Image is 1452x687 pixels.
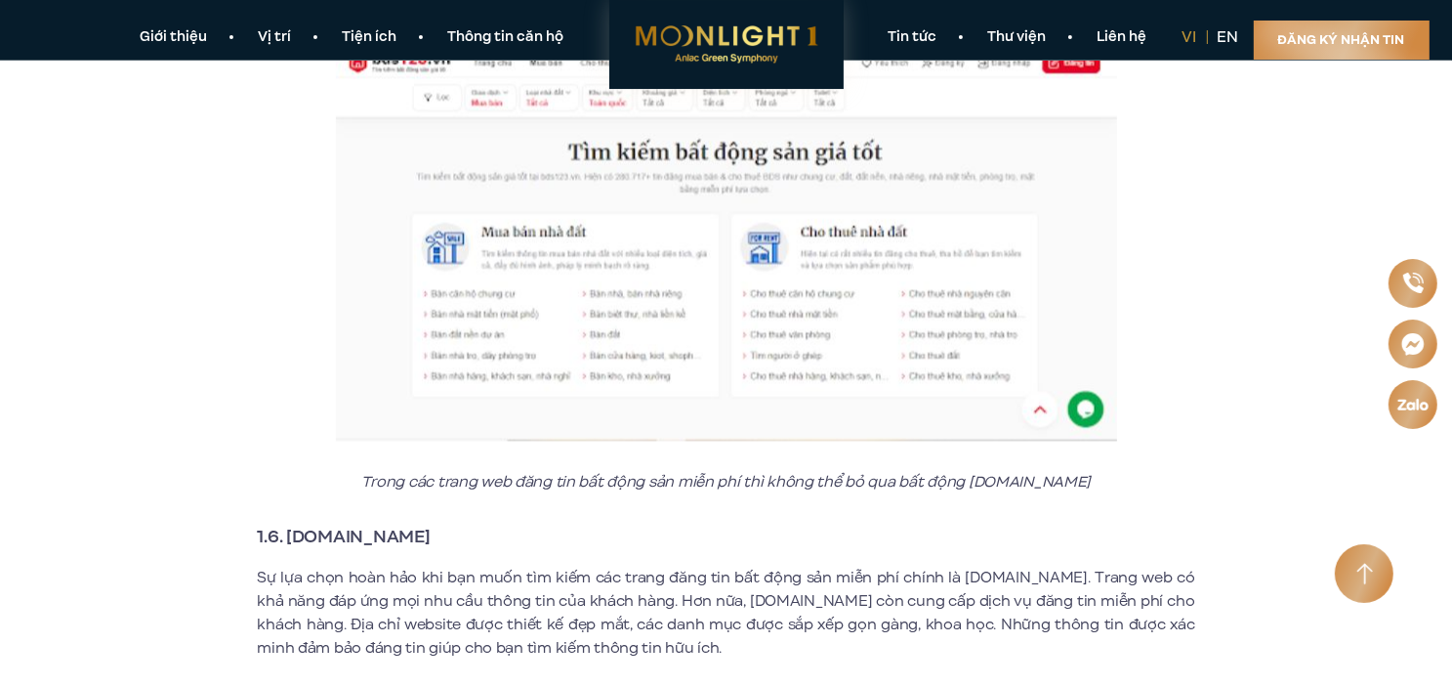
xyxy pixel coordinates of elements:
[1254,21,1430,60] a: Đăng ký nhận tin
[963,27,1072,48] a: Thư viện
[1182,26,1197,48] a: vi
[1356,563,1373,585] img: Arrow icon
[258,566,1195,660] p: Sự lựa chọn hoàn hảo khi bạn muốn tìm kiếm các trang đăng tin bất động sản miễn phí chính là [DOM...
[1218,26,1239,48] a: en
[317,27,423,48] a: Tiện ích
[423,27,590,48] a: Thông tin căn hộ
[361,471,1092,493] em: Trong các trang web đăng tin bất động sản miễn phí thì không thể bỏ qua bất động [DOMAIN_NAME]
[233,27,317,48] a: Vị trí
[258,524,431,549] strong: 1.6. [DOMAIN_NAME]
[1402,273,1423,293] img: Phone icon
[115,27,233,48] a: Giới thiệu
[1401,332,1425,356] img: Messenger icon
[336,47,1117,441] img: Trong các trang web đăng tin bất động sản miễn phí thì không thể bỏ qua bất động sản123.vn
[1396,399,1429,410] img: Zalo icon
[1072,27,1173,48] a: Liên hệ
[863,27,963,48] a: Tin tức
